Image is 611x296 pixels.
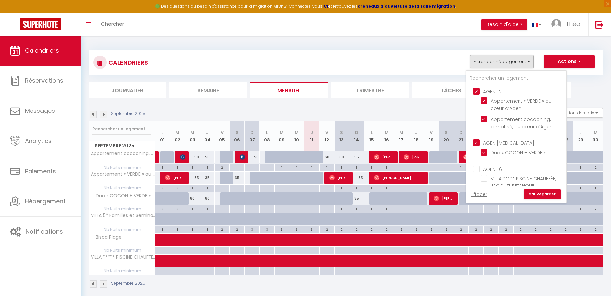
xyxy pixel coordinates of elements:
[25,107,55,115] span: Messages
[364,205,379,212] div: 1
[240,151,245,163] span: Nachat Yacine
[215,164,229,170] div: 2
[310,129,313,136] abbr: J
[215,185,229,191] div: 1
[89,247,155,254] span: Nb Nuits minimum
[470,55,534,68] button: Filtrer par hébergement
[200,172,215,184] div: 35
[481,19,527,30] button: Besoin d'aide ?
[230,226,244,232] div: 2
[155,205,170,212] div: 2
[275,205,289,212] div: 1
[349,172,364,184] div: 35
[454,121,468,151] th: 21
[289,205,304,212] div: 1
[491,98,552,111] span: Appartement « VERDE » au cœur d’Agen
[215,226,229,232] div: 2
[543,226,558,232] div: 2
[424,164,439,170] div: 1
[334,151,349,163] div: 60
[25,167,56,175] span: Paiements
[379,185,394,191] div: 1
[245,121,260,151] th: 07
[161,129,163,136] abbr: L
[551,19,561,29] img: ...
[558,226,573,232] div: 2
[200,226,214,232] div: 3
[439,164,454,170] div: 1
[92,123,151,135] input: Rechercher un logement...
[111,111,145,117] p: Septembre 2025
[558,205,573,212] div: 1
[424,185,439,191] div: 1
[445,129,448,136] abbr: S
[90,213,156,218] span: VILLA 5* Familles et Séminaires
[96,13,129,36] a: Chercher
[595,20,604,29] img: logout
[454,164,468,170] div: 1
[573,226,588,232] div: 2
[275,185,289,191] div: 1
[260,226,274,232] div: 3
[471,191,487,198] a: Effacer
[260,121,275,151] th: 08
[499,205,513,212] div: 1
[528,205,543,212] div: 1
[107,55,148,70] h3: CALENDRIERS
[454,185,468,191] div: 1
[588,164,603,170] div: 2
[304,185,319,191] div: 1
[364,226,379,232] div: 2
[394,185,409,191] div: 1
[325,129,328,136] abbr: V
[90,234,123,241] span: Bisca Plage
[439,205,454,212] div: 1
[89,82,166,98] li: Journalier
[415,129,418,136] abbr: J
[514,205,528,212] div: 1
[394,121,409,151] th: 17
[215,121,230,151] th: 05
[573,164,588,170] div: 1
[335,185,349,191] div: 1
[588,205,603,212] div: 2
[394,205,409,212] div: 1
[320,185,334,191] div: 1
[483,166,502,173] span: AGEN T6
[385,129,389,136] abbr: M
[499,226,513,232] div: 2
[459,129,463,136] abbr: D
[275,226,289,232] div: 3
[275,121,289,151] th: 09
[89,164,155,171] span: Nb Nuits minimum
[90,192,152,200] span: Duo « COCON + VERDE »
[546,13,588,36] a: ... Théo
[155,164,170,170] div: 1
[200,164,214,170] div: 1
[466,70,567,203] div: Filtrer par hébergement
[454,226,468,232] div: 2
[155,121,170,151] th: 01
[364,185,379,191] div: 1
[322,3,328,9] a: ICI
[200,151,215,163] div: 50
[409,205,424,212] div: 1
[111,280,145,287] p: Septembre 2025
[349,205,364,212] div: 1
[329,171,349,184] span: [PERSON_NAME]
[349,164,364,170] div: 1
[379,164,394,170] div: 1
[434,192,454,205] span: [PERSON_NAME]
[230,164,244,170] div: 1
[409,164,424,170] div: 1
[230,205,244,212] div: 1
[245,151,260,163] div: 50
[180,151,185,163] span: [PERSON_NAME]
[89,205,155,213] span: Nb Nuits minimum
[430,129,433,136] abbr: V
[454,205,468,212] div: 1
[245,205,259,212] div: 1
[319,151,334,163] div: 60
[260,205,274,212] div: 1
